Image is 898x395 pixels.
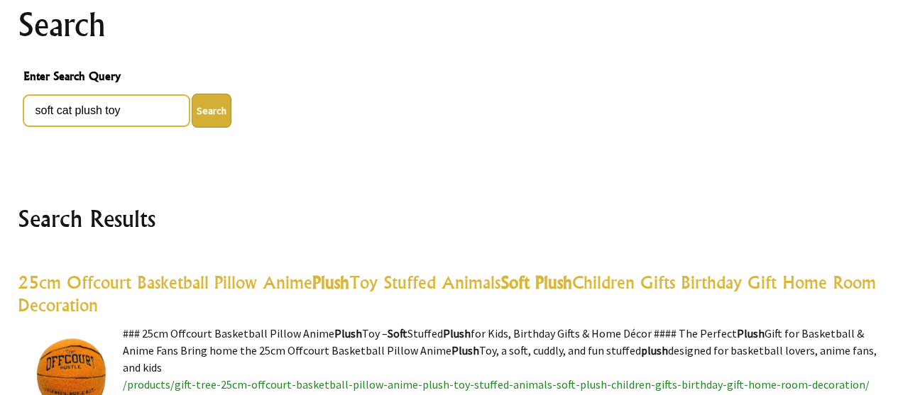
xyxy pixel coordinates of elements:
span: Enter Search Query [23,67,875,88]
input: Enter Search Query [23,95,190,126]
h2: Search Results [18,201,881,235]
highlight: Plush [451,343,479,357]
highlight: Plush [737,326,765,340]
a: 25cm Offcourt Basketball Pillow AnimePlushToy Stuffed AnimalsSoft PlushChildren Gifts Birthday Gi... [18,272,876,316]
h1: Search [18,8,881,42]
highlight: Plush [334,326,362,340]
highlight: Soft [388,326,407,340]
button: Enter Search Query [192,94,231,128]
highlight: plush [641,343,668,357]
a: /products/gift-tree-25cm-offcourt-basketball-pillow-anime-plush-toy-stuffed-animals-soft-plush-ch... [123,377,870,391]
highlight: Soft Plush [500,272,572,293]
highlight: Plush [312,272,349,293]
highlight: Plush [443,326,471,340]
